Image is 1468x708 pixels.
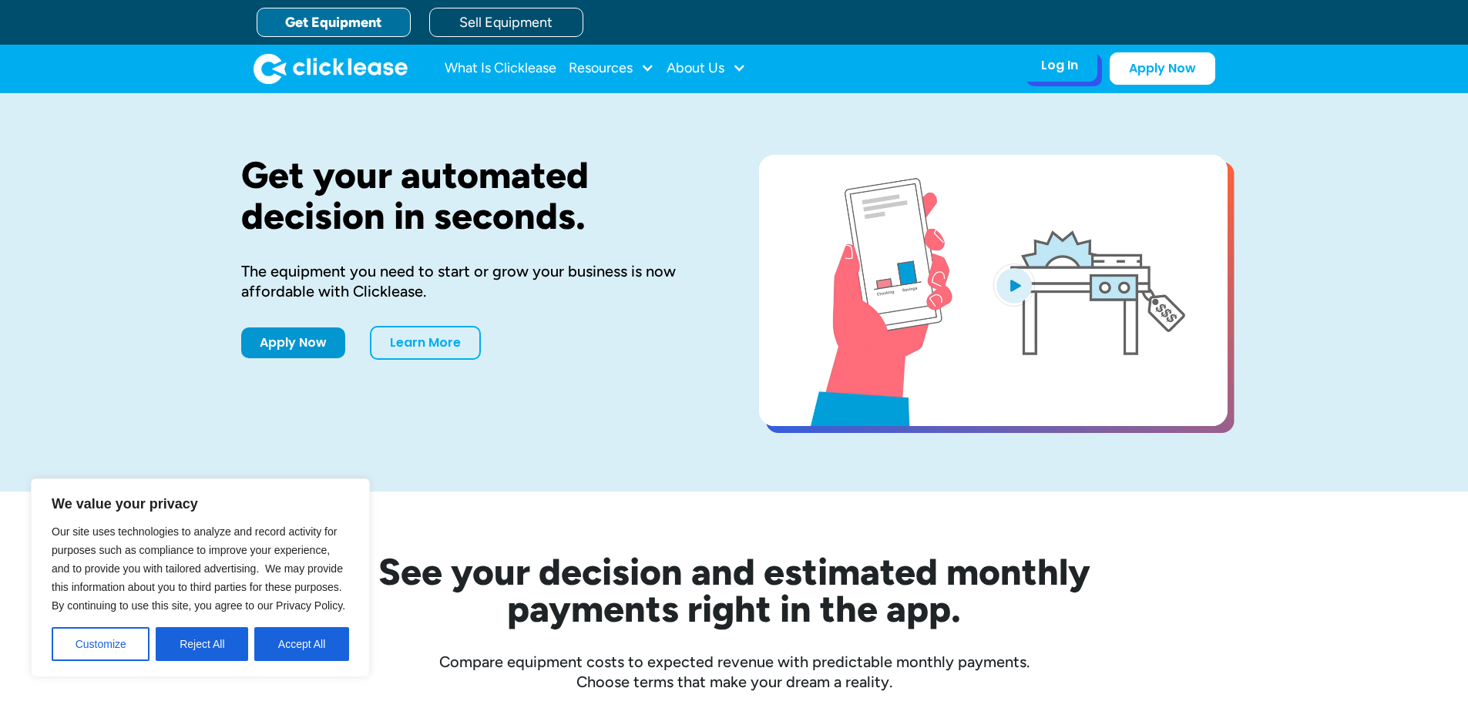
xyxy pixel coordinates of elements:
img: Blue play button logo on a light blue circular background [993,263,1035,307]
button: Reject All [156,627,248,661]
a: Sell Equipment [429,8,583,37]
p: We value your privacy [52,495,349,513]
a: Get Equipment [257,8,411,37]
div: We value your privacy [31,478,370,677]
div: Log In [1041,58,1078,73]
div: About Us [667,53,746,84]
div: Compare equipment costs to expected revenue with predictable monthly payments. Choose terms that ... [241,652,1228,692]
span: Our site uses technologies to analyze and record activity for purposes such as compliance to impr... [52,525,345,612]
a: home [254,53,408,84]
div: The equipment you need to start or grow your business is now affordable with Clicklease. [241,261,710,301]
a: What Is Clicklease [445,53,556,84]
img: Clicklease logo [254,53,408,84]
a: Apply Now [1110,52,1215,85]
div: Resources [569,53,654,84]
button: Accept All [254,627,349,661]
h2: See your decision and estimated monthly payments right in the app. [303,553,1166,627]
button: Customize [52,627,149,661]
a: open lightbox [759,155,1228,426]
a: Apply Now [241,327,345,358]
h1: Get your automated decision in seconds. [241,155,710,237]
a: Learn More [370,326,481,360]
